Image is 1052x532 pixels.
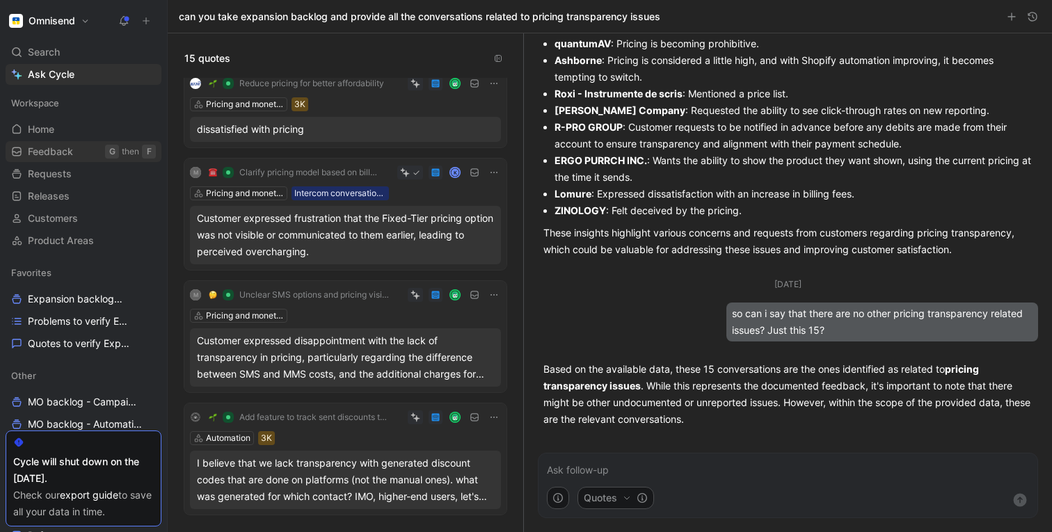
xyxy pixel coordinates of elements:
[206,431,250,445] div: Automation
[190,289,201,300] div: M
[555,188,591,200] strong: Lomure
[209,291,217,299] img: 🤔
[197,332,494,382] div: Customer expressed disappointment with the lack of transparency in pricing, particularly regardin...
[190,412,201,423] img: logo
[11,96,59,110] span: Workspace
[6,163,161,184] a: Requests
[555,119,1033,152] p: : Customer requests to be notified in advance before any debits are made from their account to en...
[6,230,161,251] a: Product Areas
[28,66,74,83] span: Ask Cycle
[28,44,60,61] span: Search
[209,79,217,88] img: 🌱
[6,365,161,386] div: Other
[9,14,23,28] img: Omnisend
[239,167,380,178] span: Clarify pricing model based on billable contacts
[28,337,130,350] span: Quotes to verify Expansion
[28,211,78,225] span: Customers
[209,168,217,177] img: ☎️
[451,168,460,177] div: K
[555,121,623,133] strong: R-PRO GROUP
[726,303,1038,341] div: so can i say that there are no other pricing transparency related issues? Just this 15?
[60,489,118,501] a: export guide
[6,42,161,63] div: Search
[6,414,161,435] a: MO backlog - Automation
[6,186,161,207] a: Releases
[28,292,129,307] span: Expansion backlog
[204,287,395,303] button: 🤔Unclear SMS options and pricing visibility during signup
[6,392,161,412] a: MO backlog - Campaigns
[555,88,683,99] strong: Roxi - Instrumente de scris
[197,455,494,505] div: I believe that we lack transparency with generated discount codes that are done on platforms (not...
[122,145,139,159] div: then
[239,78,384,89] span: Reduce pricing for better affordability
[555,86,1033,102] p: : Mentioned a price list.
[28,189,70,203] span: Releases
[451,291,460,300] img: avatar
[294,186,386,200] div: Intercom conversation list between 25_06_16-06_24 paying brands 250625 - Conversation data 2 [DAT...
[555,154,647,166] strong: ERGO PURRCH INC.
[28,234,94,248] span: Product Areas
[190,167,201,178] div: M
[142,145,156,159] div: F
[239,289,390,300] span: Unclear SMS options and pricing visibility during signup
[555,152,1033,186] p: : Wants the ability to show the product they want shown, using the current pricing at the time it...
[6,119,161,140] a: Home
[28,314,131,328] span: Problems to verify Expansion
[209,413,217,421] img: 🌱
[6,262,161,283] div: Favorites
[105,145,119,159] div: G
[28,417,142,431] span: MO backlog - Automation
[197,121,494,138] div: dissatisfied with pricing
[577,487,654,509] button: Quotes
[261,431,272,445] div: 3K
[206,309,284,323] div: Pricing and monetisation
[190,78,201,89] img: logo
[6,11,93,31] button: OmnisendOmnisend
[6,92,161,113] div: Workspace
[6,333,161,354] a: Quotes to verify Expansion
[11,266,51,280] span: Favorites
[555,35,1033,52] p: : Pricing is becoming prohibitive.
[28,167,72,181] span: Requests
[555,52,1033,86] p: : Pricing is considered a little high, and with Shopify automation improving, it becomes tempting...
[555,38,611,49] strong: quantumAV
[206,186,284,200] div: Pricing and monetisation
[555,54,602,66] strong: Ashborne
[11,369,36,382] span: Other
[6,141,161,162] a: FeedbackGthenF
[184,50,230,67] span: 15 quotes
[451,79,460,88] img: avatar
[555,102,1033,119] p: : Requested the ability to see click-through rates on new reporting.
[555,202,1033,219] p: : Felt deceived by the pricing.
[197,210,494,260] div: Customer expressed frustration that the Fixed-Tier pricing option was not visible or communicated...
[543,361,1033,428] p: Based on the available data, these 15 conversations are the ones identified as related to . While...
[6,311,161,332] a: Problems to verify Expansion
[28,145,73,159] span: Feedback
[451,413,460,422] img: avatar
[13,453,154,487] div: Cycle will shut down on the [DATE].
[294,97,305,111] div: 3K
[774,277,802,291] div: [DATE]
[179,10,660,24] h1: can you take expansion backlog and provide all the conversations related to pricing transparency ...
[555,204,606,216] strong: ZINOLOGY
[28,122,54,136] span: Home
[239,412,390,423] span: Add feature to track sent discounts to contacts
[543,225,1033,258] p: These insights highlight various concerns and requests from customers regarding pricing transpare...
[6,289,161,309] a: Expansion backlogOther
[204,75,389,92] button: 🌱Reduce pricing for better affordability
[6,208,161,229] a: Customers
[28,395,142,409] span: MO backlog - Campaigns
[13,487,154,520] div: Check our to save all your data in time.
[6,64,161,85] a: Ask Cycle
[555,186,1033,202] p: : Expressed dissatisfaction with an increase in billing fees.
[204,409,395,426] button: 🌱Add feature to track sent discounts to contacts
[29,15,75,27] h1: Omnisend
[204,164,385,181] button: ☎️Clarify pricing model based on billable contacts
[555,104,685,116] strong: [PERSON_NAME] Company
[206,97,284,111] div: Pricing and monetisation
